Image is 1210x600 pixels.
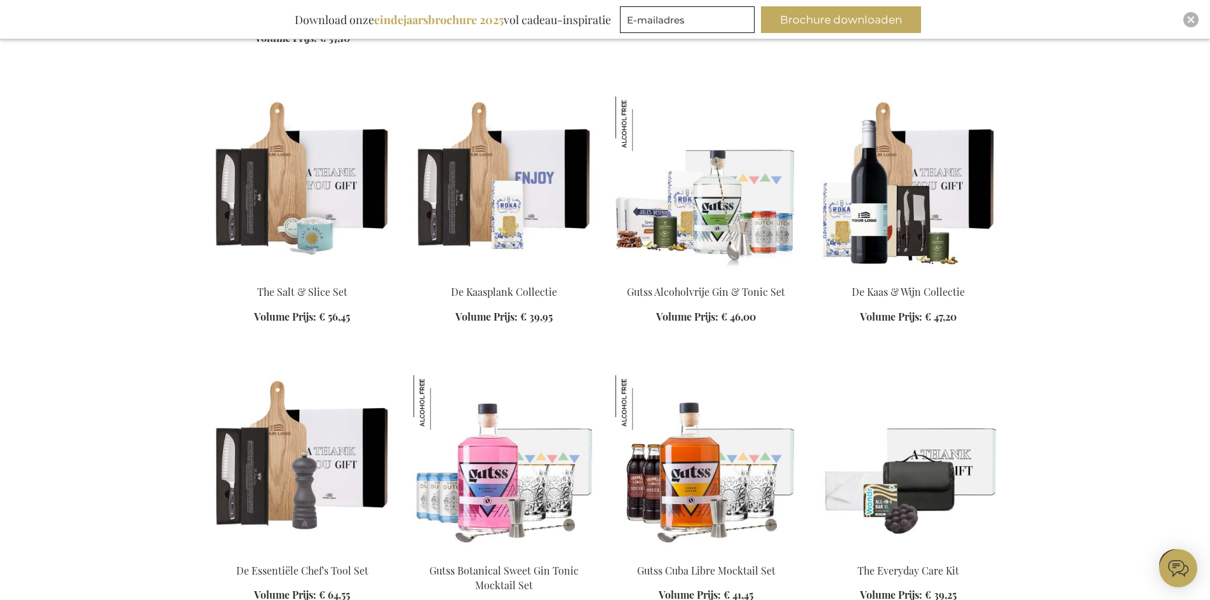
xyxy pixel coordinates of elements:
img: Gutss Botanical Sweet Gin Tonic Mocktail Set [413,375,468,430]
img: Gutss Non-Alcoholic Gin & Tonic Set [615,97,797,274]
span: € 46,00 [721,310,756,323]
span: Volume Prijs: [656,310,718,323]
div: Download onze vol cadeau-inspiratie [289,6,617,33]
a: The Salt & Slice Set Exclusive Business Gift [212,269,393,281]
span: Volume Prijs: [255,31,317,44]
a: Gutss Botanical Sweet Gin Tonic Mocktail Set Gutss Botanical Sweet Gin Tonic Mocktail Set [413,548,595,560]
a: De Kaas & Wijn Collectie [817,269,999,281]
a: Volume Prijs: € 46,00 [656,310,756,324]
a: De Kaas & Wijn Collectie [852,285,965,298]
img: De Kaas & Wijn Collectie [817,97,999,274]
img: Gutss Alcoholvrije Gin & Tonic Set [615,97,670,151]
img: The Salt & Slice Set Exclusive Business Gift [212,97,393,274]
img: Close [1187,16,1195,23]
span: € 56,45 [319,310,350,323]
a: Gutss Botanical Sweet Gin Tonic Mocktail Set [429,564,579,592]
input: E-mailadres [620,6,755,33]
a: Gutss Cuba Libre Mocktail Set [637,564,776,577]
a: Gutss Cuba Libre Mocktail Set Gutss Cuba Libre Mocktail Set [615,548,797,560]
img: Gutss Cuba Libre Mocktail Set [615,375,797,553]
a: De Essentiële Chef's Tool Set [236,564,368,577]
img: Gutss Cuba Libre Mocktail Set [615,375,670,430]
a: Volume Prijs: € 47,20 [860,310,957,324]
a: Gutss Non-Alcoholic Gin & Tonic Set Gutss Alcoholvrije Gin & Tonic Set [615,269,797,281]
a: The Everyday Care Kit [817,548,999,560]
iframe: belco-activator-frame [1159,549,1197,587]
span: € 47,20 [925,310,957,323]
span: Volume Prijs: [254,310,316,323]
div: Close [1183,12,1199,27]
button: Brochure downloaden [761,6,921,33]
a: De Essentiële Chef's Tool Set [212,548,393,560]
img: Gutss Botanical Sweet Gin Tonic Mocktail Set [413,375,595,553]
form: marketing offers and promotions [620,6,758,37]
img: De Kaasplank Collectie [413,97,595,274]
b: eindejaarsbrochure 2025 [374,12,504,27]
span: Volume Prijs: [860,310,922,323]
a: Volume Prijs: € 56,45 [254,310,350,324]
span: € 37,10 [319,31,350,44]
img: The Everyday Care Kit [817,375,999,553]
a: Gutss Alcoholvrije Gin & Tonic Set [627,285,785,298]
img: De Essentiële Chef's Tool Set [212,375,393,553]
a: The Salt & Slice Set [257,285,347,298]
a: The Everyday Care Kit [857,564,959,577]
